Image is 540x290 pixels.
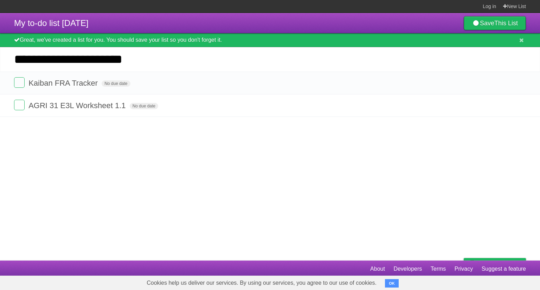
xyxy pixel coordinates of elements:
[14,77,25,88] label: Done
[140,276,384,290] span: Cookies help us deliver our services. By using our services, you agree to our use of cookies.
[464,16,526,30] a: SaveThis List
[130,103,158,109] span: No due date
[370,262,385,276] a: About
[14,100,25,110] label: Done
[28,101,127,110] span: AGRI 31 E3L Worksheet 1.1
[393,262,422,276] a: Developers
[102,80,130,87] span: No due date
[14,18,89,28] span: My to-do list [DATE]
[464,258,526,271] a: Buy me a coffee
[455,262,473,276] a: Privacy
[478,258,522,271] span: Buy me a coffee
[494,20,518,27] b: This List
[467,258,477,270] img: Buy me a coffee
[28,79,99,87] span: Kaiban FRA Tracker
[482,262,526,276] a: Suggest a feature
[431,262,446,276] a: Terms
[385,279,399,288] button: OK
